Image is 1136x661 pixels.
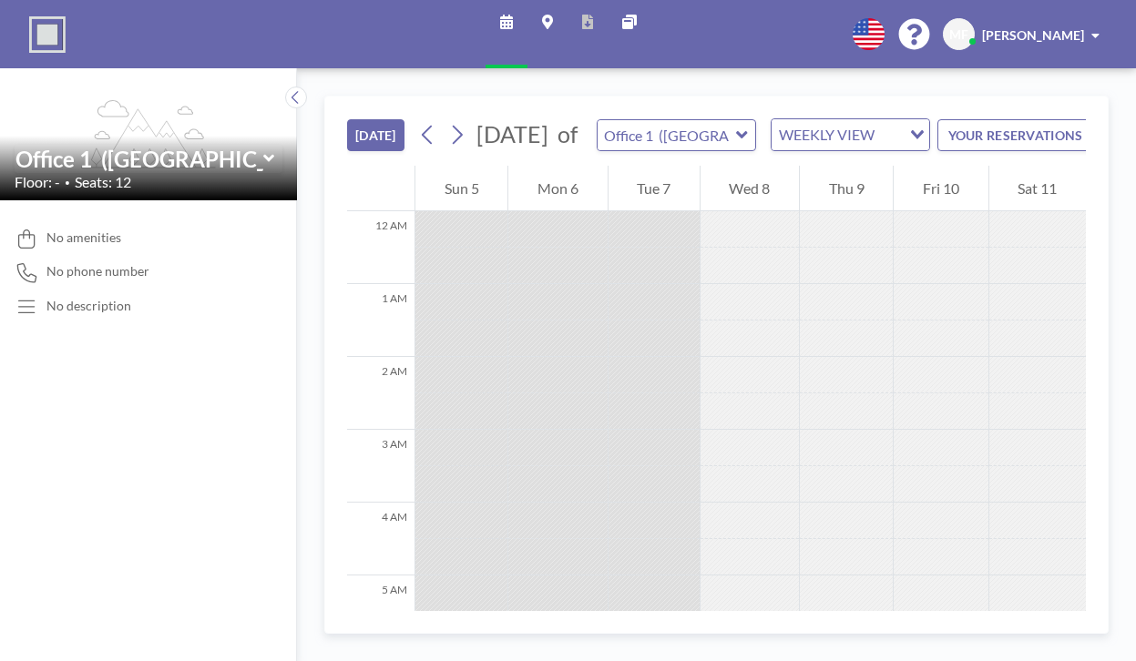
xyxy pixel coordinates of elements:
[982,27,1084,43] span: [PERSON_NAME]
[347,503,414,575] div: 4 AM
[347,119,404,151] button: [DATE]
[937,119,1120,151] button: YOUR RESERVATIONS
[558,120,578,148] span: of
[15,146,263,172] input: Office 1 (New Building)
[598,120,737,150] input: Office 1 (New Building)
[46,263,149,280] span: No phone number
[508,166,607,211] div: Mon 6
[880,123,899,147] input: Search for option
[609,166,700,211] div: Tue 7
[800,166,893,211] div: Thu 9
[46,298,131,314] div: No description
[347,357,414,430] div: 2 AM
[15,173,60,191] span: Floor: -
[347,430,414,503] div: 3 AM
[347,575,414,648] div: 5 AM
[347,284,414,357] div: 1 AM
[415,166,507,211] div: Sun 5
[46,229,121,246] span: No amenities
[989,166,1086,211] div: Sat 11
[476,120,548,147] span: [DATE]
[75,173,131,191] span: Seats: 12
[775,123,878,147] span: WEEKLY VIEW
[347,211,414,284] div: 12 AM
[894,166,988,211] div: Fri 10
[65,177,70,188] span: •
[949,26,968,43] span: MF
[701,166,799,211] div: Wed 8
[772,119,929,150] div: Search for option
[29,16,66,53] img: organization-logo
